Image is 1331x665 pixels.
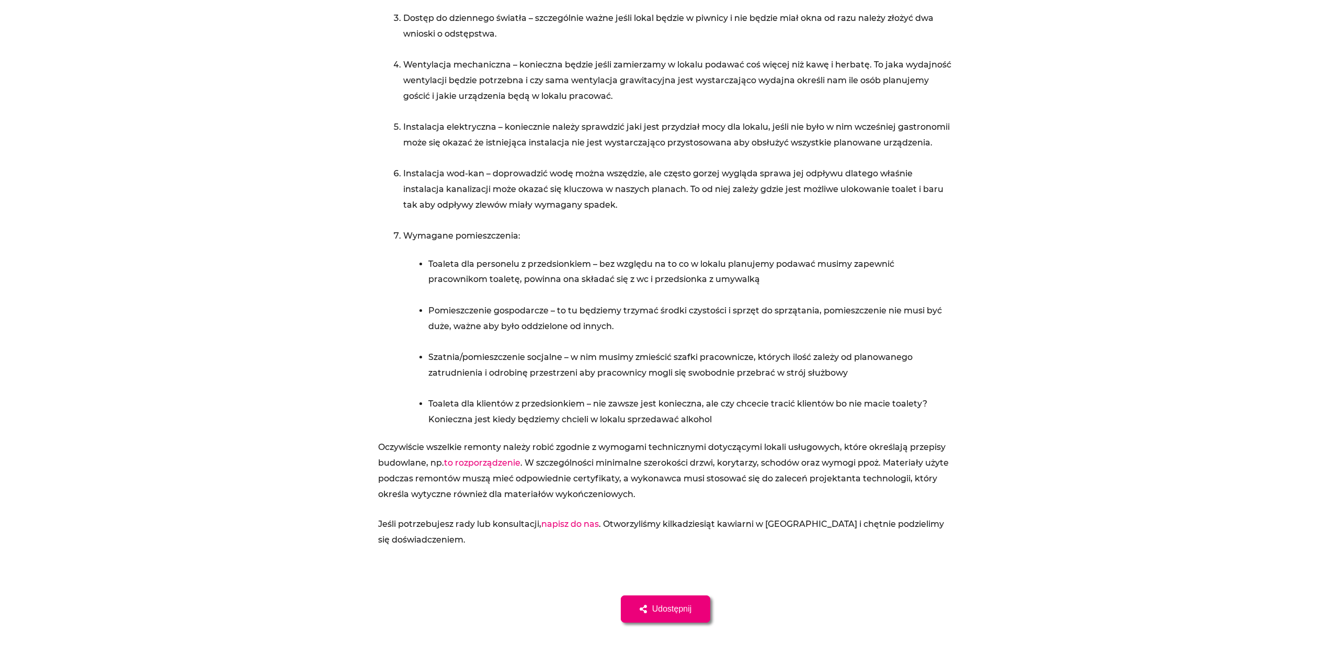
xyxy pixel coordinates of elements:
li: Instalacja wod-kan – doprowadzić wodę można wszędzie, ale często gorzej wygląda sprawa jej odpływ... [403,166,953,228]
p: Jeśli potrzebujesz rady lub konsultacji, . Otworzyliśmy kilkadziesiąt kawiarni w [GEOGRAPHIC_DATA... [378,516,953,547]
span: Udostępnij [652,605,692,613]
li: Toaleta dla klientów z przedsionkiem – nie zawsze jest konieczna, ale czy chcecie tracić klientów... [428,396,953,427]
a: to rozporządzenie [444,458,520,468]
a: napisz do nas [541,519,599,529]
li: Pomieszczenie gospodarcze – to tu będziemy trzymać środki czystości i sprzęt do sprzątania, pomie... [428,303,953,350]
li: Instalacja elektryczna – koniecznie należy sprawdzić jaki jest przydział mocy dla lokalu, jeśli n... [403,119,953,166]
li: Szatnia/pomieszczenie socjalne – w nim musimy zmieścić szafki pracownicze, których ilość zależy o... [428,350,953,396]
li: Wentylacja mechaniczna – konieczna będzie jeśli zamierzamy w lokalu podawać coś więcej niż kawę i... [403,57,953,119]
li: Dostęp do dziennego światła – szczególnie ważne jeśli lokal będzie w piwnicy i nie będzie miał ok... [403,10,953,57]
p: Oczywiście wszelkie remonty należy robić zgodnie z wymogami technicznymi dotyczącymi lokali usług... [378,439,953,502]
li: Wymagane pomieszczenia: [403,228,953,244]
li: Toaleta dla personelu z przedsionkiem – bez względu na to co w lokalu planujemy podawać musimy za... [428,256,953,303]
a: Udostępnij [621,595,711,623]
